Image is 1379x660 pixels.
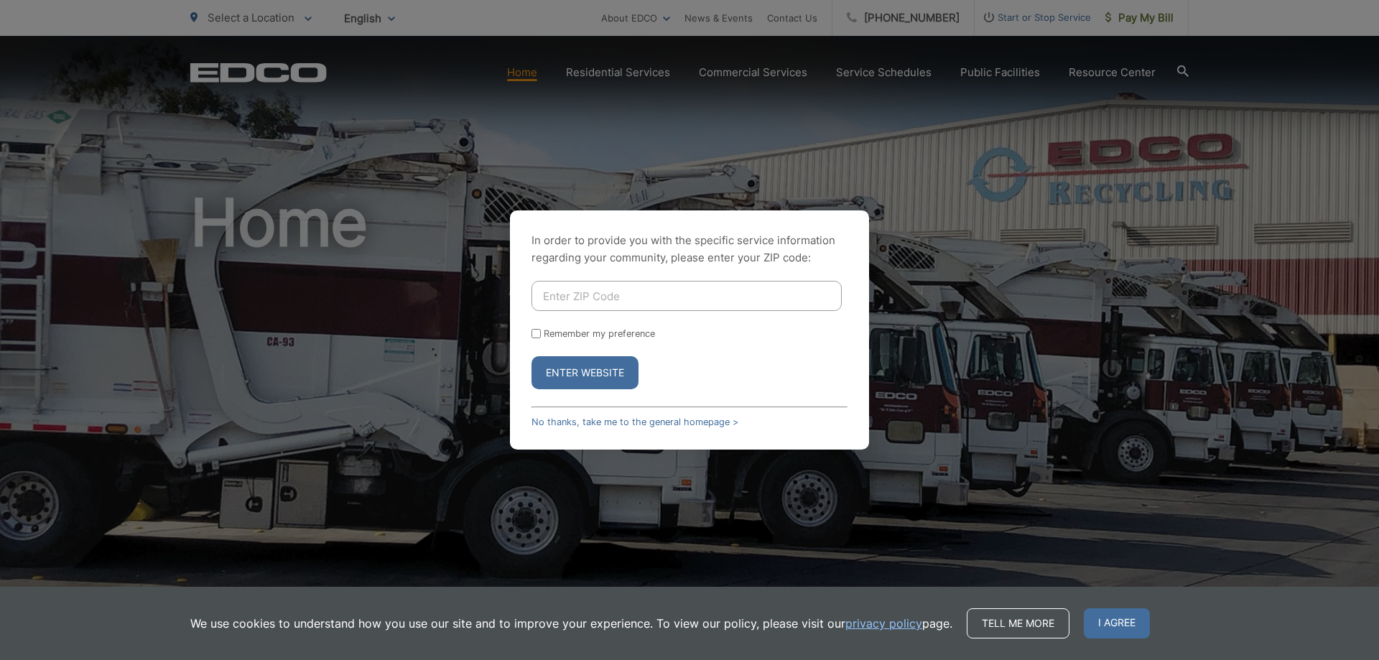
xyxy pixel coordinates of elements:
[531,356,639,389] button: Enter Website
[845,615,922,632] a: privacy policy
[190,615,952,632] p: We use cookies to understand how you use our site and to improve your experience. To view our pol...
[531,417,738,427] a: No thanks, take me to the general homepage >
[531,281,842,311] input: Enter ZIP Code
[531,232,848,266] p: In order to provide you with the specific service information regarding your community, please en...
[544,328,655,339] label: Remember my preference
[967,608,1069,638] a: Tell me more
[1084,608,1150,638] span: I agree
